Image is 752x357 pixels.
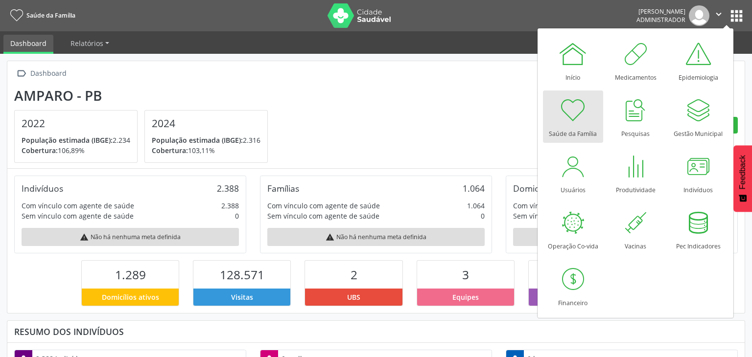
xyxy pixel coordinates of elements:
[22,135,130,145] p: 2.234
[28,67,68,81] div: Dashboard
[543,260,603,312] a: Financeiro
[22,117,130,130] h4: 2022
[728,7,745,24] button: apps
[347,292,360,302] span: UBS
[543,147,603,199] a: Usuários
[543,203,603,255] a: Operação Co-vida
[467,201,485,211] div: 1.064
[64,35,116,52] a: Relatórios
[733,145,752,212] button: Feedback - Mostrar pesquisa
[26,11,75,20] span: Saúde da Família
[636,16,685,24] span: Administrador
[7,7,75,23] a: Saúde da Família
[481,211,485,221] div: 0
[267,228,485,246] div: Não há nenhuma meta definida
[152,117,260,130] h4: 2024
[152,146,188,155] span: Cobertura:
[22,228,239,246] div: Não há nenhuma meta definida
[22,135,113,145] span: População estimada (IBGE):
[713,9,724,20] i: 
[152,135,260,145] p: 2.316
[513,183,554,194] div: Domicílios
[80,233,89,242] i: warning
[513,201,626,211] div: Com vínculo com agente de saúde
[220,267,264,283] span: 128.571
[14,67,28,81] i: 
[267,201,380,211] div: Com vínculo com agente de saúde
[689,5,709,26] img: img
[152,135,243,145] span: População estimada (IBGE):
[14,67,68,81] a:  Dashboard
[668,147,728,199] a: Indivíduos
[231,292,253,302] span: Visitas
[513,211,625,221] div: Sem vínculo com agente de saúde
[267,183,299,194] div: Famílias
[668,34,728,87] a: Epidemiologia
[217,183,239,194] div: 2.388
[668,203,728,255] a: Pec Indicadores
[462,267,469,283] span: 3
[636,7,685,16] div: [PERSON_NAME]
[14,88,275,104] div: Amparo - PB
[606,147,666,199] a: Produtividade
[267,211,379,221] div: Sem vínculo com agente de saúde
[22,211,134,221] div: Sem vínculo com agente de saúde
[22,145,130,156] p: 106,89%
[543,90,603,143] a: Saúde da Família
[738,155,747,189] span: Feedback
[463,183,485,194] div: 1.064
[14,326,738,337] div: Resumo dos indivíduos
[513,228,730,246] div: Não há nenhuma meta definida
[452,292,479,302] span: Equipes
[70,39,103,48] span: Relatórios
[3,35,53,54] a: Dashboard
[235,211,239,221] div: 0
[543,34,603,87] a: Início
[115,267,146,283] span: 1.289
[22,183,63,194] div: Indivíduos
[606,34,666,87] a: Medicamentos
[606,203,666,255] a: Vacinas
[326,233,334,242] i: warning
[709,5,728,26] button: 
[606,90,666,143] a: Pesquisas
[351,267,357,283] span: 2
[22,201,134,211] div: Com vínculo com agente de saúde
[102,292,159,302] span: Domicílios ativos
[152,145,260,156] p: 103,11%
[668,90,728,143] a: Gestão Municipal
[221,201,239,211] div: 2.388
[22,146,58,155] span: Cobertura:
